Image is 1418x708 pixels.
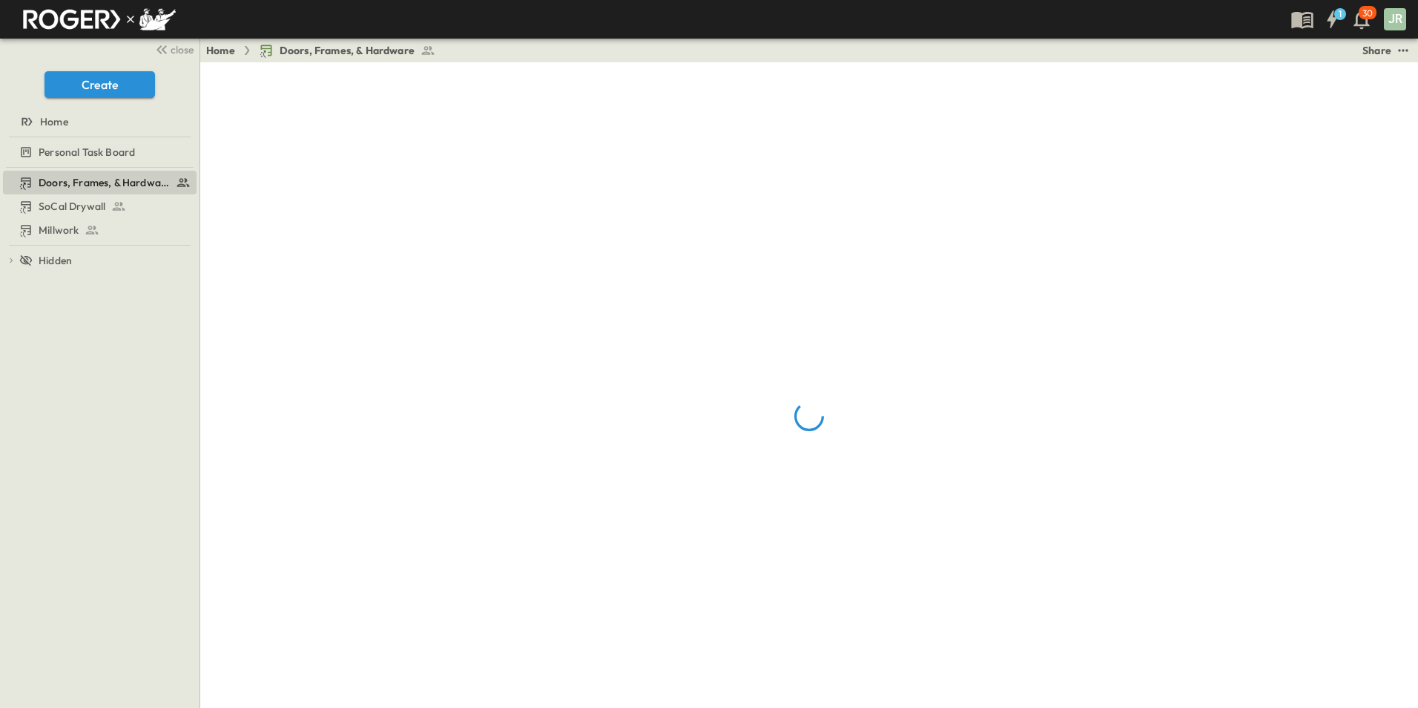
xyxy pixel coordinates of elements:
[39,253,72,268] span: Hidden
[3,142,194,163] a: Personal Task Board
[3,171,197,194] div: Doors, Frames, & Hardwaretest
[3,111,194,132] a: Home
[18,4,176,35] img: RogerSwinnyLogoGroup.png
[1384,8,1406,30] div: JR
[206,43,444,58] nav: breadcrumbs
[171,42,194,57] span: close
[39,223,79,237] span: Millwork
[1317,6,1347,33] button: 1
[1339,8,1342,20] h6: 1
[3,172,194,193] a: Doors, Frames, & Hardware
[3,220,194,240] a: Millwork
[1382,7,1408,32] button: JR
[206,43,235,58] a: Home
[3,194,197,218] div: SoCal Drywalltest
[149,39,197,59] button: close
[280,43,415,58] span: Doors, Frames, & Hardware
[39,145,135,160] span: Personal Task Board
[39,175,170,190] span: Doors, Frames, & Hardware
[44,71,155,98] button: Create
[39,199,105,214] span: SoCal Drywall
[1362,7,1373,19] p: 30
[40,114,68,129] span: Home
[259,43,435,58] a: Doors, Frames, & Hardware
[3,140,197,164] div: Personal Task Boardtest
[1394,42,1412,59] button: test
[3,218,197,242] div: Millworktest
[1362,43,1391,58] div: Share
[3,196,194,217] a: SoCal Drywall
